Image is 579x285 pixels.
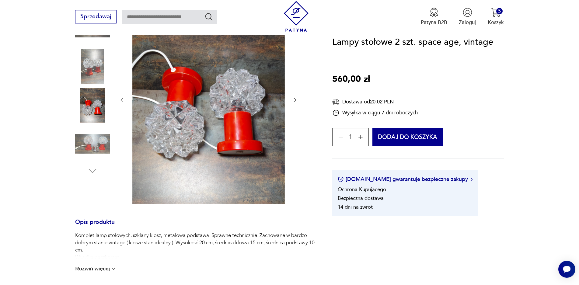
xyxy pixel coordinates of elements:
[349,135,352,140] span: 1
[75,266,117,272] button: Rozwiń więcej
[204,12,213,21] button: Szukaj
[429,8,439,17] img: Ikona medalu
[558,261,575,278] iframe: Smartsupp widget button
[332,109,418,116] div: Wysyłka w ciągu 7 dni roboczych
[338,203,373,210] li: 14 dni na zwrot
[459,19,476,26] p: Zaloguj
[421,19,447,26] p: Patyna B2B
[75,49,110,84] img: Zdjęcie produktu Lampy stołowe 2 szt. space age, vintage
[488,8,504,26] button: 5Koszyk
[421,8,447,26] a: Ikona medaluPatyna B2B
[332,98,418,105] div: Dostawa od 20,02 PLN
[332,35,493,49] h1: Lampy stołowe 2 szt. space age, vintage
[459,8,476,26] button: Zaloguj
[75,10,116,23] button: Sprzedawaj
[338,195,384,202] li: Bezpieczna dostawa
[496,8,503,14] div: 5
[332,98,340,105] img: Ikona dostawy
[463,8,472,17] img: Ikonka użytkownika
[488,19,504,26] p: Koszyk
[338,176,344,182] img: Ikona certyfikatu
[471,178,473,181] img: Ikona strzałki w prawo
[421,8,447,26] button: Patyna B2B
[332,72,370,86] p: 560,00 zł
[75,232,315,261] p: Komplet lamp stołowych, szklany klosz, metalowa podstawa. Sprawne technicznie. Zachowane w bardzo...
[110,266,117,272] img: chevron down
[338,186,386,193] li: Ochrona Kupującego
[75,15,116,19] a: Sprzedawaj
[372,128,443,146] button: Dodaj do koszyka
[75,88,110,123] img: Zdjęcie produktu Lampy stołowe 2 szt. space age, vintage
[338,176,473,183] button: [DOMAIN_NAME] gwarantuje bezpieczne zakupy
[75,127,110,161] img: Zdjęcie produktu Lampy stołowe 2 szt. space age, vintage
[75,220,315,232] h3: Opis produktu
[281,1,312,32] img: Patyna - sklep z meblami i dekoracjami vintage
[491,8,501,17] img: Ikona koszyka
